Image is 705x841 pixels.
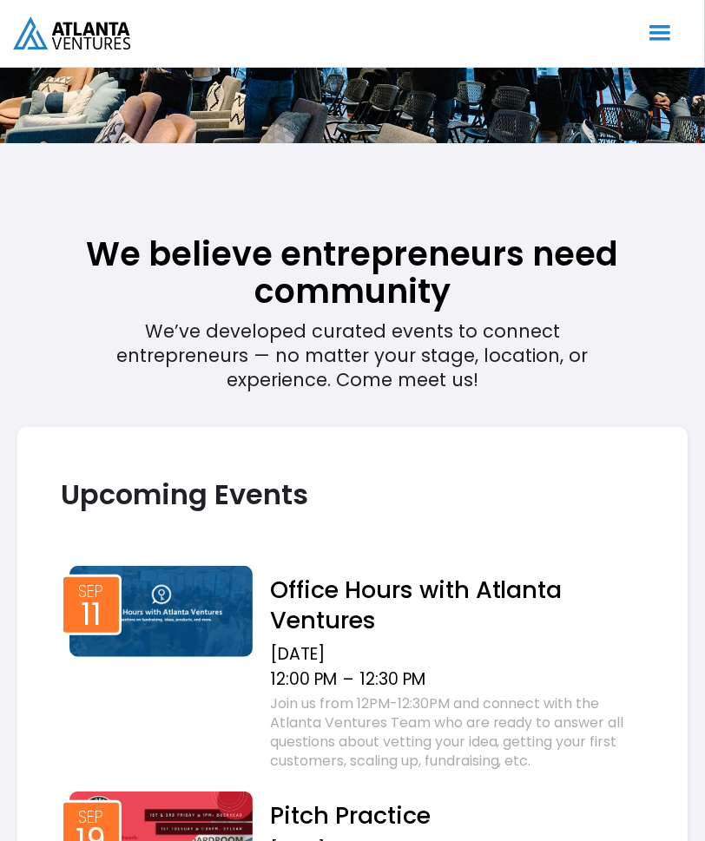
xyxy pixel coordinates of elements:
[61,479,644,509] h2: Upcoming Events
[343,669,353,690] div: –
[79,583,104,600] div: Sep
[79,809,104,825] div: Sep
[270,575,644,635] h2: Office Hours with Atlanta Ventures
[81,601,102,627] div: 11
[270,669,337,690] div: 12:00 PM
[270,644,644,665] div: [DATE]
[61,562,644,775] a: Event thumbSep11Office Hours with Atlanta Ventures[DATE]12:00 PM–12:30 PMJoin us from 12PM-12:30P...
[270,800,644,831] h2: Pitch Practice
[69,566,253,657] img: Event thumb
[359,669,425,690] div: 12:30 PM
[84,319,621,392] div: We’ve developed curated events to connect entrepreneurs — no matter your stage, location, or expe...
[628,8,692,58] div: menu
[270,694,644,771] div: Join us from 12PM-12:30PM and connect with the Atlanta Ventures Team who are ready to answer all ...
[17,166,688,310] h1: We believe entrepreneurs need community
